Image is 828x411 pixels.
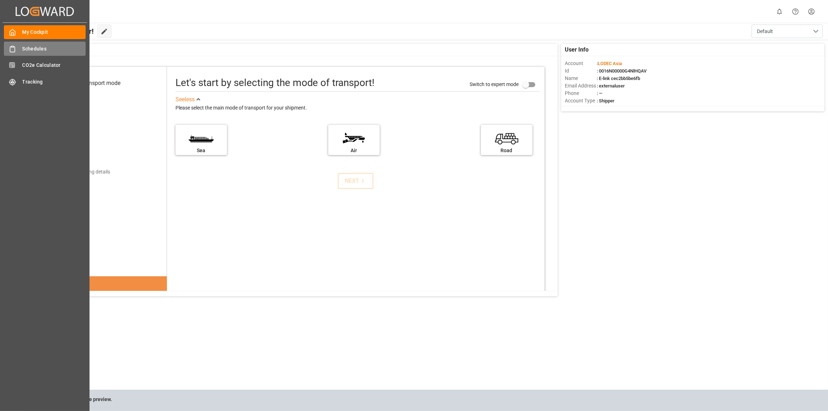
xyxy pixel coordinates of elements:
[175,104,540,112] div: Please select the main mode of transport for your shipment.
[332,147,376,154] div: Air
[175,75,375,90] div: Let's start by selecting the mode of transport!
[597,83,625,89] span: : externaluser
[22,78,86,86] span: Tracking
[565,97,597,105] span: Account Type
[772,4,788,20] button: show 0 new notifications
[4,25,86,39] a: My Cockpit
[597,91,602,96] span: : —
[338,173,373,189] button: NEXT
[22,45,86,53] span: Schedules
[565,90,597,97] span: Phone
[485,147,529,154] div: Road
[597,61,622,66] span: :
[22,28,86,36] span: My Cockpit
[345,177,367,185] div: NEXT
[752,25,823,38] button: open menu
[175,95,195,104] div: See less
[4,75,86,89] a: Tracking
[65,79,120,87] div: Select transport mode
[22,62,86,69] span: CO2e Calculator
[4,58,86,72] a: CO2e Calculator
[4,42,86,55] a: Schedules
[565,75,597,82] span: Name
[470,81,519,87] span: Switch to expert mode
[565,67,597,75] span: Id
[597,68,646,74] span: : 0016N00000G4NlHQAV
[757,28,773,35] span: Default
[788,4,803,20] button: Help Center
[597,76,640,81] span: : E-link cec2bb5be6fb
[29,25,94,38] span: Hello External User!
[565,46,589,54] span: User Info
[565,82,597,90] span: Email Address
[597,98,615,103] span: : Shipper
[598,61,622,66] span: LODEC Asia
[179,147,223,154] div: Sea
[565,60,597,67] span: Account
